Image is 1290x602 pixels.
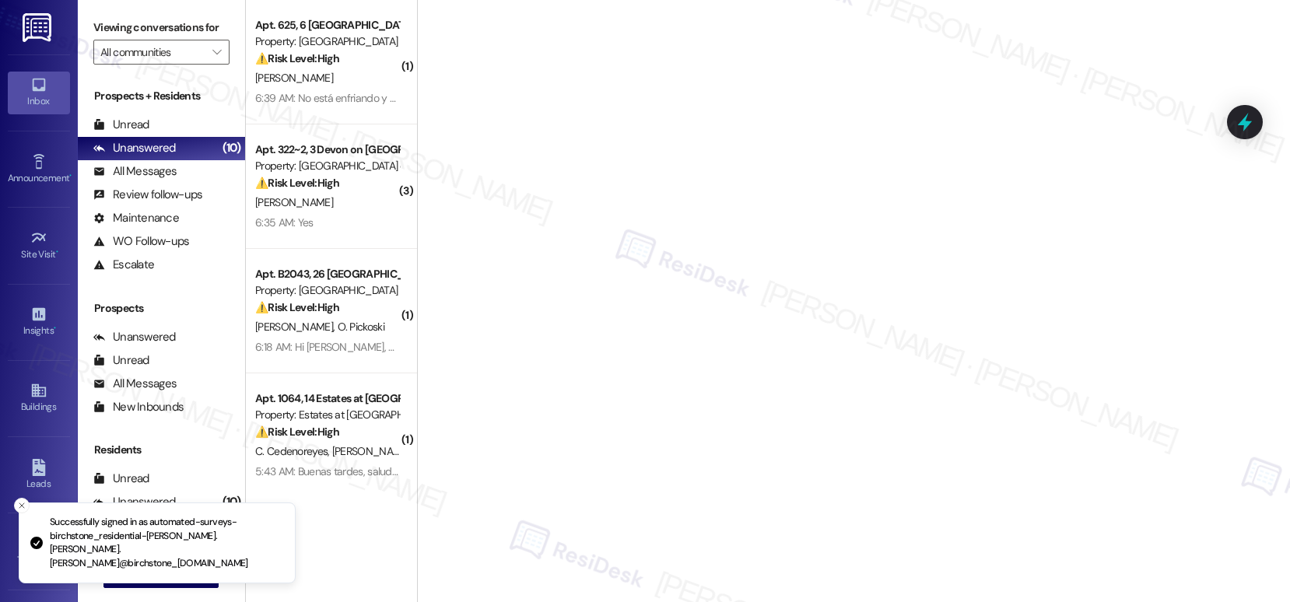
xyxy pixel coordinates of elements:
div: Unanswered [93,329,176,345]
div: Maintenance [93,210,179,226]
span: • [56,247,58,257]
strong: ⚠️ Risk Level: High [255,176,339,190]
span: • [54,323,56,334]
div: Review follow-ups [93,187,202,203]
div: Property: [GEOGRAPHIC_DATA] [255,33,399,50]
button: Close toast [14,498,30,513]
strong: ⚠️ Risk Level: High [255,300,339,314]
input: All communities [100,40,205,65]
div: Apt. 322~2, 3 Devon on [GEOGRAPHIC_DATA] [255,142,399,158]
div: Prospects [78,300,245,317]
a: Insights • [8,301,70,343]
div: 6:39 AM: No está enfriando y es un poco difícil para la noche [255,91,530,105]
div: Escalate [93,257,154,273]
span: [PERSON_NAME] [331,444,409,458]
div: WO Follow-ups [93,233,189,250]
strong: ⚠️ Risk Level: High [255,51,339,65]
div: All Messages [93,376,177,392]
a: Buildings [8,377,70,419]
div: Unread [93,117,149,133]
i:  [212,46,221,58]
span: O. Pickoski [337,320,384,334]
a: Templates • [8,530,70,572]
div: Property: Estates at [GEOGRAPHIC_DATA] [255,407,399,423]
a: Site Visit • [8,225,70,267]
span: [PERSON_NAME] [255,195,333,209]
span: [PERSON_NAME] [255,320,338,334]
a: Leads [8,454,70,496]
div: All Messages [93,163,177,180]
p: Successfully signed in as automated-surveys-birchstone_residential-[PERSON_NAME].[PERSON_NAME].[P... [50,516,282,570]
strong: ⚠️ Risk Level: High [255,425,339,439]
div: Prospects + Residents [78,88,245,104]
div: New Inbounds [93,399,184,415]
div: (10) [219,136,245,160]
span: • [69,170,72,181]
div: Unread [93,471,149,487]
div: Apt. 625, 6 [GEOGRAPHIC_DATA] [255,17,399,33]
div: Apt. 1064, 14 Estates at [GEOGRAPHIC_DATA] [255,390,399,407]
span: C. Cedenoreyes [255,444,332,458]
div: 6:35 AM: Yes [255,215,314,229]
a: Inbox [8,72,70,114]
img: ResiDesk Logo [23,13,54,42]
div: Unread [93,352,149,369]
div: Unanswered [93,140,176,156]
div: Residents [78,442,245,458]
div: Apt. B2043, 26 [GEOGRAPHIC_DATA] [255,266,399,282]
span: [PERSON_NAME] [255,71,333,85]
div: Property: [GEOGRAPHIC_DATA] on [GEOGRAPHIC_DATA] [255,158,399,174]
div: (10) [219,490,245,514]
div: Property: [GEOGRAPHIC_DATA] [255,282,399,299]
label: Viewing conversations for [93,16,230,40]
